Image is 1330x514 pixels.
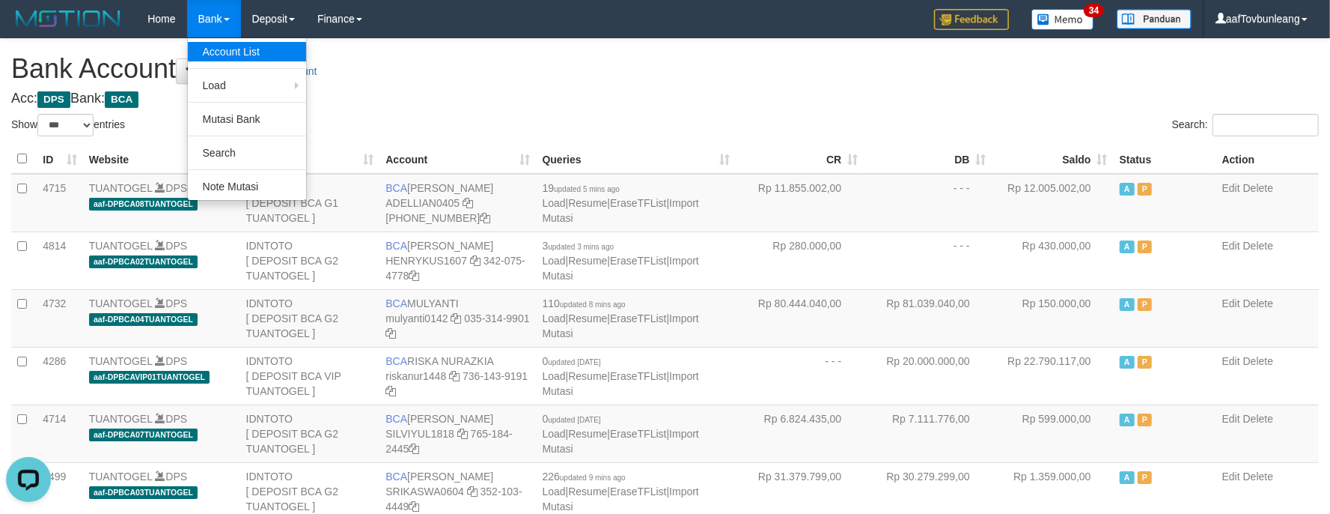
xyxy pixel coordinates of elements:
[537,145,736,174] th: Queries: activate to sort column ascending
[543,297,699,339] span: | | |
[37,289,82,347] td: 4732
[1172,114,1319,136] label: Search:
[385,486,464,498] a: SRIKASWA0604
[1222,297,1240,309] a: Edit
[37,405,82,462] td: 4714
[864,405,992,462] td: Rp 7.111.776,00
[610,486,666,498] a: EraseTFList
[1243,182,1273,194] a: Delete
[385,197,460,209] a: ADELLIAN0405
[385,327,396,339] a: Copy 0353149901 to clipboard
[89,297,153,309] a: TUANTOGEL
[89,240,153,252] a: TUANTOGEL
[89,486,198,499] span: aaf-DPBCA03TUANTOGEL
[1243,471,1273,483] a: Delete
[6,6,51,51] button: Open LiveChat chat widget
[1222,355,1240,367] a: Edit
[83,174,240,232] td: DPS
[89,429,198,441] span: aaf-DPBCA07TUANTOGEL
[409,501,420,513] a: Copy 3521034449 to clipboard
[37,232,82,289] td: 4814
[1138,241,1153,253] span: Paused
[37,114,94,136] select: Showentries
[385,255,467,267] a: HENRYKUS1607
[543,255,699,282] a: Import Mutasi
[379,174,536,232] td: [PERSON_NAME] [PHONE_NUMBER]
[568,428,607,440] a: Resume
[543,197,699,224] a: Import Mutasi
[543,182,620,194] span: 19
[1114,145,1216,174] th: Status
[385,471,407,483] span: BCA
[568,370,607,382] a: Resume
[568,197,607,209] a: Resume
[385,370,446,382] a: riskanur1448
[451,312,462,324] a: Copy mulyanti0142 to clipboard
[1243,413,1273,425] a: Delete
[1138,414,1153,426] span: Paused
[1120,414,1135,426] span: Active
[1120,356,1135,369] span: Active
[543,471,699,513] span: | | |
[83,405,240,462] td: DPS
[11,114,125,136] label: Show entries
[992,347,1114,405] td: Rp 22.790.117,00
[188,42,306,61] a: Account List
[992,145,1114,174] th: Saldo: activate to sort column ascending
[1222,413,1240,425] a: Edit
[992,174,1114,232] td: Rp 12.005.002,00
[736,405,864,462] td: Rp 6.824.435,00
[240,232,380,289] td: IDNTOTO [ DEPOSIT BCA G2 TUANTOGEL ]
[543,197,566,209] a: Load
[89,198,198,211] span: aaf-DPBCA08TUANTOGEL
[37,174,82,232] td: 4715
[543,471,626,483] span: 226
[1120,183,1135,196] span: Active
[1138,356,1153,369] span: Paused
[1222,471,1240,483] a: Edit
[1120,298,1135,311] span: Active
[89,182,153,194] a: TUANTOGEL
[610,197,666,209] a: EraseTFList
[548,358,600,366] span: updated [DATE]
[188,177,306,196] a: Note Mutasi
[554,185,620,193] span: updated 5 mins ago
[610,255,666,267] a: EraseTFList
[992,405,1114,462] td: Rp 599.000,00
[1031,9,1094,30] img: Button%20Memo.svg
[1222,182,1240,194] a: Edit
[1138,183,1153,196] span: Paused
[89,355,153,367] a: TUANTOGEL
[240,405,380,462] td: IDNTOTO [ DEPOSIT BCA G2 TUANTOGEL ]
[385,182,407,194] span: BCA
[1212,114,1319,136] input: Search:
[1216,145,1319,174] th: Action
[89,256,198,268] span: aaf-DPBCA02TUANTOGEL
[385,355,407,367] span: BCA
[1243,297,1273,309] a: Delete
[543,428,566,440] a: Load
[385,413,407,425] span: BCA
[864,347,992,405] td: Rp 20.000.000,00
[736,174,864,232] td: Rp 11.855.002,00
[37,347,82,405] td: 4286
[188,143,306,163] a: Search
[543,240,699,282] span: | | |
[1120,241,1135,253] span: Active
[548,243,614,251] span: updated 3 mins ago
[379,145,536,174] th: Account: activate to sort column ascending
[1120,471,1135,484] span: Active
[864,145,992,174] th: DB: activate to sort column ascending
[548,416,600,424] span: updated [DATE]
[543,182,699,224] span: | | |
[736,289,864,347] td: Rp 80.444.040,00
[992,232,1114,289] td: Rp 430.000,00
[105,91,138,108] span: BCA
[385,428,454,440] a: SILVIYUL1818
[409,270,420,282] a: Copy 3420754778 to clipboard
[543,486,699,513] a: Import Mutasi
[543,413,601,425] span: 0
[11,54,1319,84] h1: Bank Account
[385,385,396,397] a: Copy 7361439191 to clipboard
[240,347,380,405] td: IDNTOTO [ DEPOSIT BCA VIP TUANTOGEL ]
